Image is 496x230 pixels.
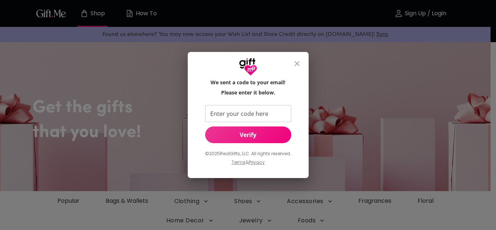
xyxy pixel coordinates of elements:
[205,149,291,158] p: © 2025 RealGifts, LLC. All rights reserved.
[232,159,245,165] a: Terms
[249,159,265,165] a: Privacy
[288,55,306,72] button: close
[221,89,275,96] h6: Please enter it below.
[205,131,291,139] span: Verify
[205,126,291,143] button: Verify
[245,158,249,172] p: &
[239,58,257,76] img: GiftMe Logo
[211,79,285,86] h6: We sent a code to your email!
